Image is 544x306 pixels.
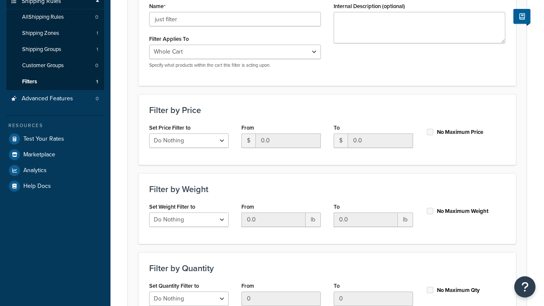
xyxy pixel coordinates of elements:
[6,131,104,147] a: Test Your Rates
[96,46,98,53] span: 1
[22,46,61,53] span: Shipping Groups
[6,58,104,74] li: Customer Groups
[513,9,530,24] button: Show Help Docs
[334,133,348,148] span: $
[334,125,340,131] label: To
[6,42,104,57] a: Shipping Groups1
[22,78,37,85] span: Filters
[96,95,99,102] span: 0
[23,136,64,143] span: Test Your Rates
[6,58,104,74] a: Customer Groups0
[95,14,98,21] span: 0
[6,91,104,107] li: Advanced Features
[241,125,254,131] label: From
[22,95,73,102] span: Advanced Features
[149,36,189,42] label: Filter Applies To
[334,283,340,289] label: To
[149,3,166,10] label: Name
[23,183,51,190] span: Help Docs
[23,167,47,174] span: Analytics
[6,91,104,107] a: Advanced Features0
[6,74,104,90] li: Filters
[6,74,104,90] a: Filters1
[6,122,104,129] div: Resources
[437,286,480,294] label: No Maximum Qty
[334,3,405,9] label: Internal Description (optional)
[6,178,104,194] a: Help Docs
[241,204,254,210] label: From
[149,283,199,289] label: Set Quantity Filter to
[149,62,321,68] p: Specify what products within the cart this filter is acting upon.
[22,14,64,21] span: All Shipping Rules
[149,204,195,210] label: Set Weight Filter to
[149,184,505,194] h3: Filter by Weight
[95,62,98,69] span: 0
[149,125,190,131] label: Set Price Filter to
[241,283,254,289] label: From
[149,105,505,115] h3: Filter by Price
[334,204,340,210] label: To
[22,30,59,37] span: Shipping Zones
[241,133,255,148] span: $
[149,263,505,273] h3: Filter by Quantity
[306,212,321,227] span: lb
[437,207,488,215] label: No Maximum Weight
[6,147,104,162] a: Marketplace
[437,128,483,136] label: No Maximum Price
[6,25,104,41] a: Shipping Zones1
[6,25,104,41] li: Shipping Zones
[398,212,413,227] span: lb
[96,78,98,85] span: 1
[96,30,98,37] span: 1
[6,42,104,57] li: Shipping Groups
[23,151,55,159] span: Marketplace
[514,276,535,297] button: Open Resource Center
[22,62,64,69] span: Customer Groups
[6,163,104,178] a: Analytics
[6,9,104,25] a: AllShipping Rules0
